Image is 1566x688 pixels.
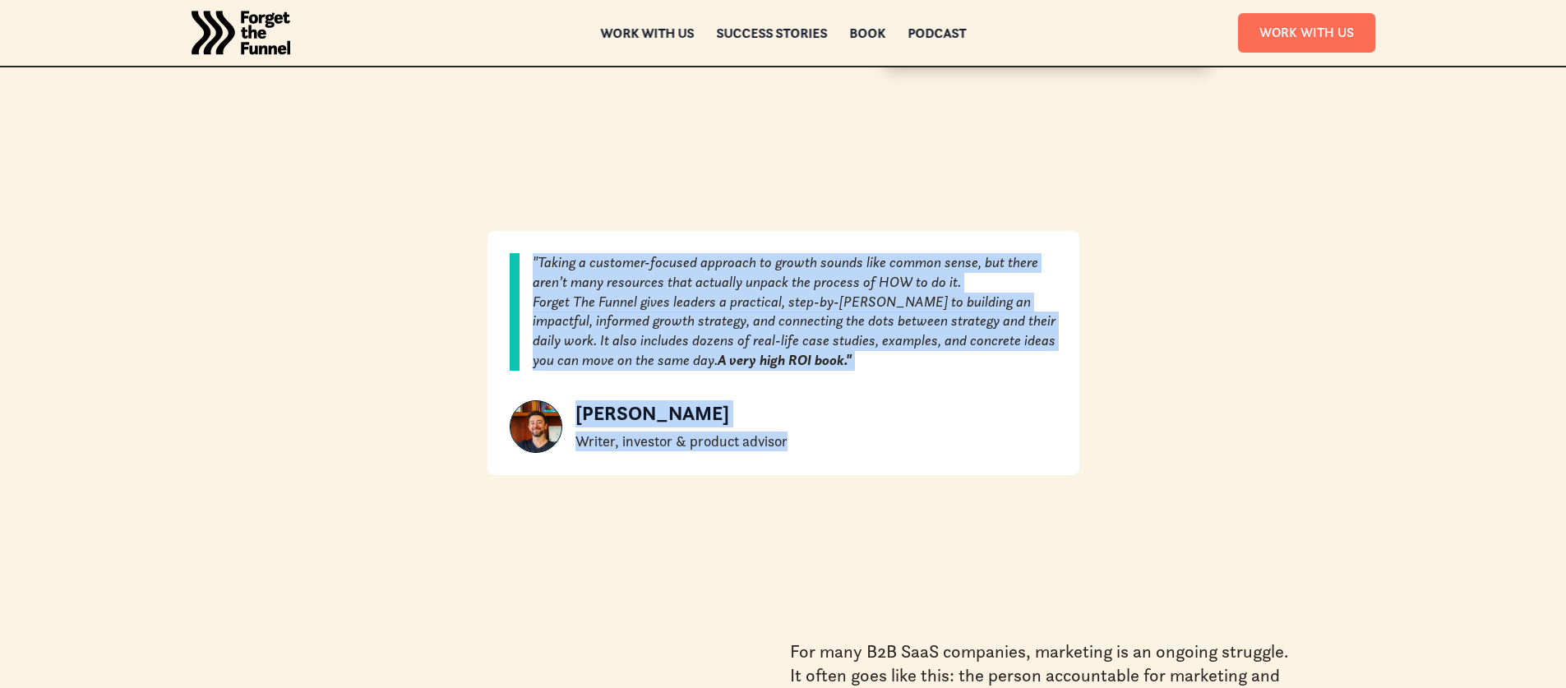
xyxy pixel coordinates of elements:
a: Success Stories [716,27,827,39]
a: Book [849,27,885,39]
a: Work with us [600,27,694,39]
div: Writer, investor & product advisor [575,432,788,451]
div: [PERSON_NAME] [575,400,788,428]
em: Forget The Funnel gives leaders a practical, step-by-[PERSON_NAME] to building an impactful, info... [533,293,1056,369]
em: A very high ROI book." [718,351,852,369]
em: "Taking a customer-focused approach to growth sounds like common sense, but there aren’t many res... [533,253,1038,291]
a: Podcast [908,27,966,39]
a: Work With Us [1238,13,1375,52]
